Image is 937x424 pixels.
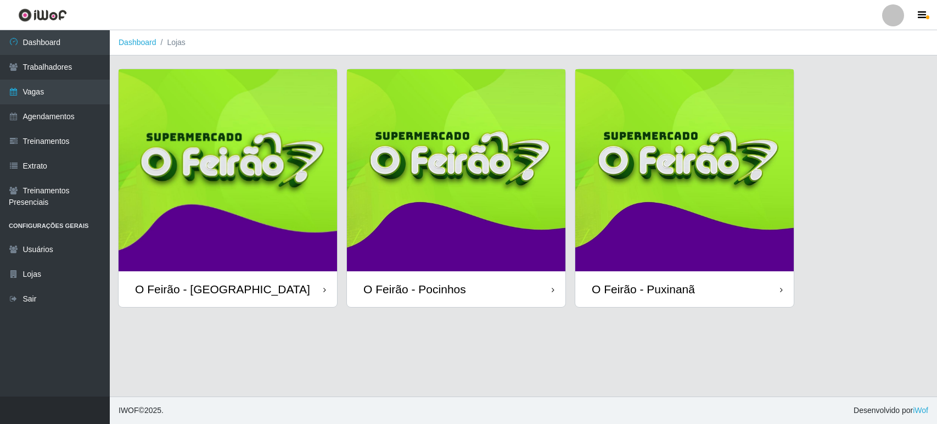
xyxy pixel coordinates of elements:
img: cardImg [575,69,794,271]
nav: breadcrumb [110,30,937,55]
a: O Feirão - [GEOGRAPHIC_DATA] [119,69,337,307]
a: Dashboard [119,38,156,47]
a: O Feirão - Pocinhos [347,69,565,307]
div: O Feirão - Puxinanã [592,282,695,296]
a: iWof [913,406,928,415]
span: IWOF [119,406,139,415]
span: © 2025 . [119,405,164,416]
a: O Feirão - Puxinanã [575,69,794,307]
div: O Feirão - [GEOGRAPHIC_DATA] [135,282,310,296]
div: O Feirão - Pocinhos [363,282,466,296]
li: Lojas [156,37,186,48]
img: cardImg [119,69,337,271]
img: CoreUI Logo [18,8,67,22]
img: cardImg [347,69,565,271]
span: Desenvolvido por [854,405,928,416]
